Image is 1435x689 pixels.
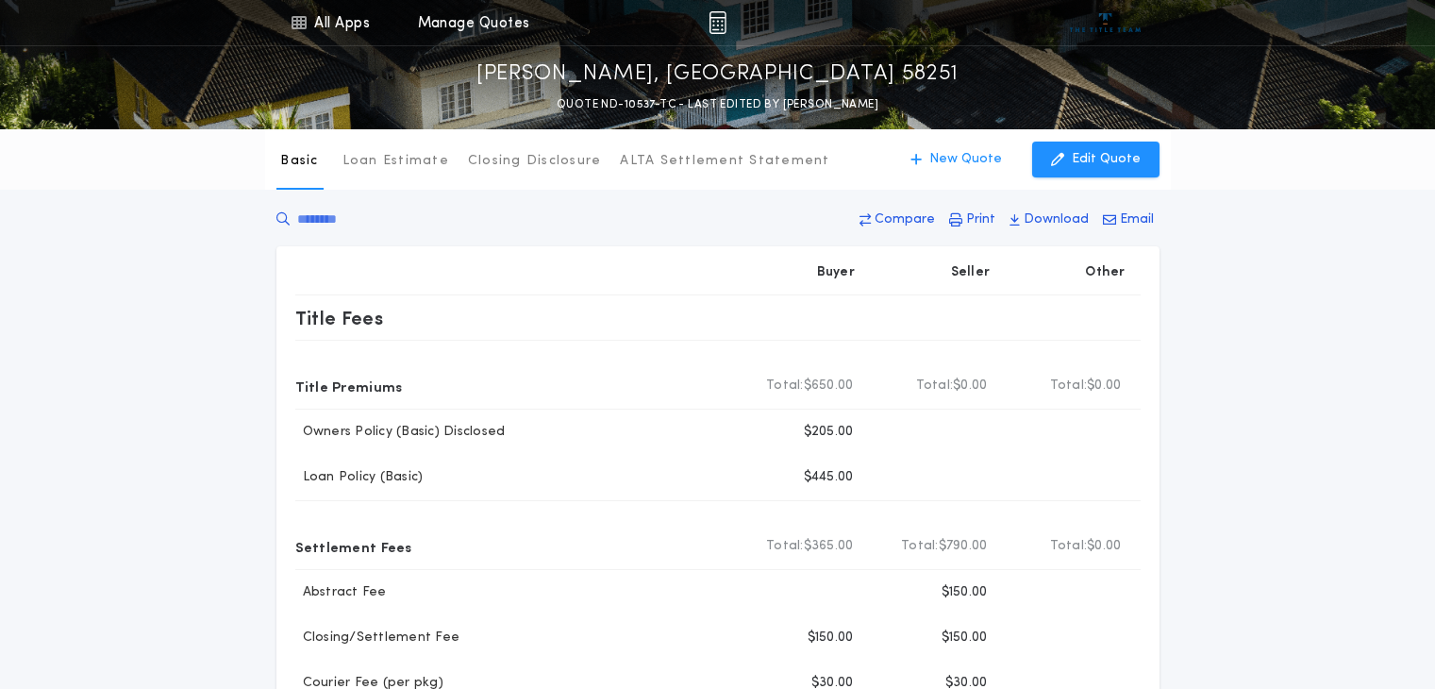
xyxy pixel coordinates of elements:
[892,142,1021,177] button: New Quote
[1087,377,1121,395] span: $0.00
[766,377,804,395] b: Total:
[476,59,959,90] p: [PERSON_NAME], [GEOGRAPHIC_DATA] 58251
[557,95,878,114] p: QUOTE ND-10537-TC - LAST EDITED BY [PERSON_NAME]
[342,152,449,171] p: Loan Estimate
[1050,377,1088,395] b: Total:
[1050,537,1088,556] b: Total:
[966,210,995,229] p: Print
[808,629,854,647] p: $150.00
[1072,150,1141,169] p: Edit Quote
[1024,210,1089,229] p: Download
[295,371,403,401] p: Title Premiums
[295,531,412,562] p: Settlement Fees
[280,152,318,171] p: Basic
[1087,537,1121,556] span: $0.00
[916,377,954,395] b: Total:
[929,150,1002,169] p: New Quote
[295,423,506,442] p: Owners Policy (Basic) Disclosed
[1004,203,1094,237] button: Download
[942,629,988,647] p: $150.00
[295,303,384,333] p: Title Fees
[943,203,1001,237] button: Print
[468,152,602,171] p: Closing Disclosure
[953,377,987,395] span: $0.00
[951,263,991,282] p: Seller
[1032,142,1160,177] button: Edit Quote
[295,583,387,602] p: Abstract Fee
[804,377,854,395] span: $650.00
[295,468,424,487] p: Loan Policy (Basic)
[804,468,854,487] p: $445.00
[1120,210,1154,229] p: Email
[942,583,988,602] p: $150.00
[295,629,460,647] p: Closing/Settlement Fee
[804,537,854,556] span: $365.00
[939,537,988,556] span: $790.00
[1085,263,1125,282] p: Other
[875,210,935,229] p: Compare
[901,537,939,556] b: Total:
[1097,203,1160,237] button: Email
[804,423,854,442] p: $205.00
[620,152,829,171] p: ALTA Settlement Statement
[817,263,855,282] p: Buyer
[854,203,941,237] button: Compare
[709,11,726,34] img: img
[1070,13,1141,32] img: vs-icon
[766,537,804,556] b: Total:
